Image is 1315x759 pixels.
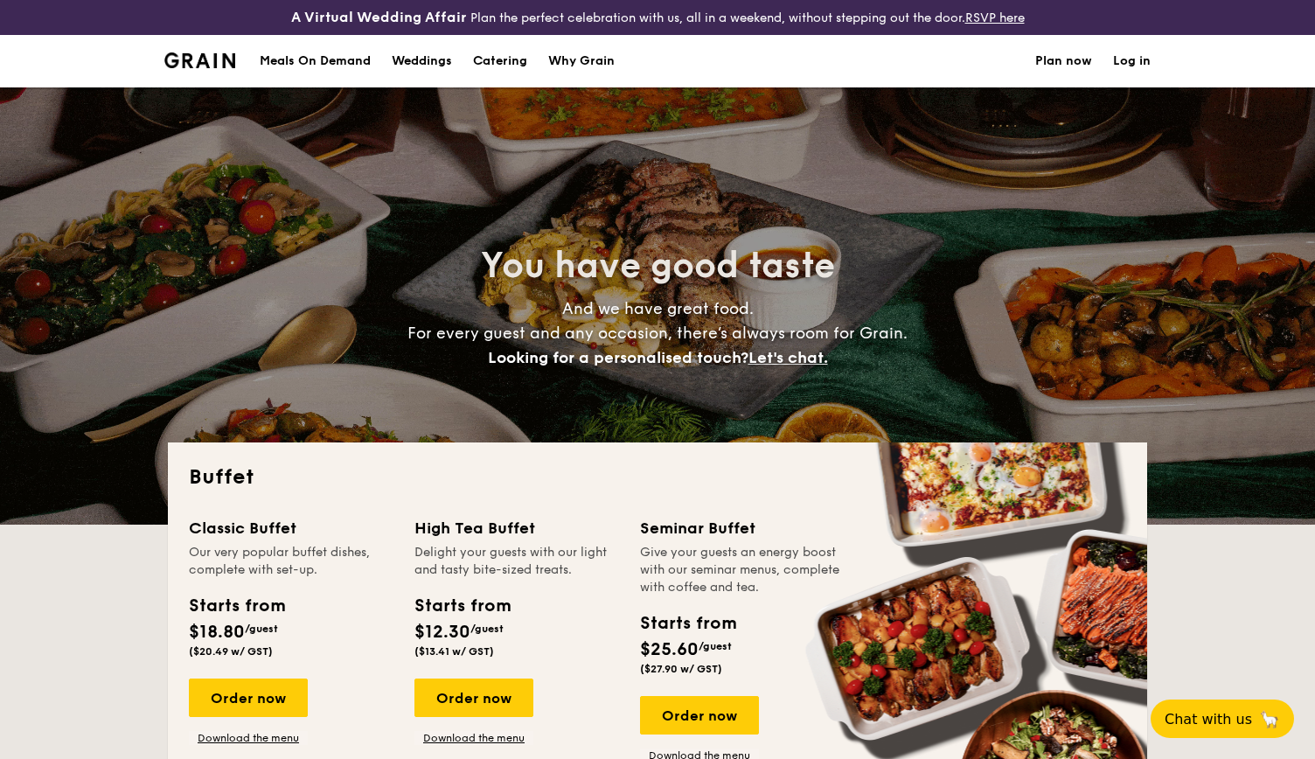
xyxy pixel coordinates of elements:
a: Log in [1113,35,1151,87]
div: Seminar Buffet [640,516,845,540]
h4: A Virtual Wedding Affair [291,7,467,28]
div: Starts from [640,610,735,637]
span: ($27.90 w/ GST) [640,663,722,675]
button: Chat with us🦙 [1151,700,1294,738]
span: 🦙 [1259,709,1280,729]
div: Order now [414,679,533,717]
a: Why Grain [538,35,625,87]
span: $12.30 [414,622,470,643]
div: Plan the perfect celebration with us, all in a weekend, without stepping out the door. [219,7,1096,28]
a: Logotype [164,52,235,68]
div: Classic Buffet [189,516,393,540]
span: /guest [245,623,278,635]
span: $25.60 [640,639,699,660]
a: RSVP here [965,10,1025,25]
div: Weddings [392,35,452,87]
a: Download the menu [189,731,308,745]
span: /guest [470,623,504,635]
a: Weddings [381,35,463,87]
span: Chat with us [1165,711,1252,728]
div: Why Grain [548,35,615,87]
a: Catering [463,35,538,87]
span: $18.80 [189,622,245,643]
div: Our very popular buffet dishes, complete with set-up. [189,544,393,579]
a: Plan now [1035,35,1092,87]
span: /guest [699,640,732,652]
div: Order now [640,696,759,735]
div: High Tea Buffet [414,516,619,540]
div: Starts from [414,593,510,619]
a: Meals On Demand [249,35,381,87]
h1: Catering [473,35,527,87]
a: Download the menu [414,731,533,745]
div: Give your guests an energy boost with our seminar menus, complete with coffee and tea. [640,544,845,596]
div: Starts from [189,593,284,619]
span: Let's chat. [748,348,828,367]
div: Meals On Demand [260,35,371,87]
span: ($20.49 w/ GST) [189,645,273,658]
h2: Buffet [189,463,1126,491]
div: Delight your guests with our light and tasty bite-sized treats. [414,544,619,579]
span: ($13.41 w/ GST) [414,645,494,658]
div: Order now [189,679,308,717]
img: Grain [164,52,235,68]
